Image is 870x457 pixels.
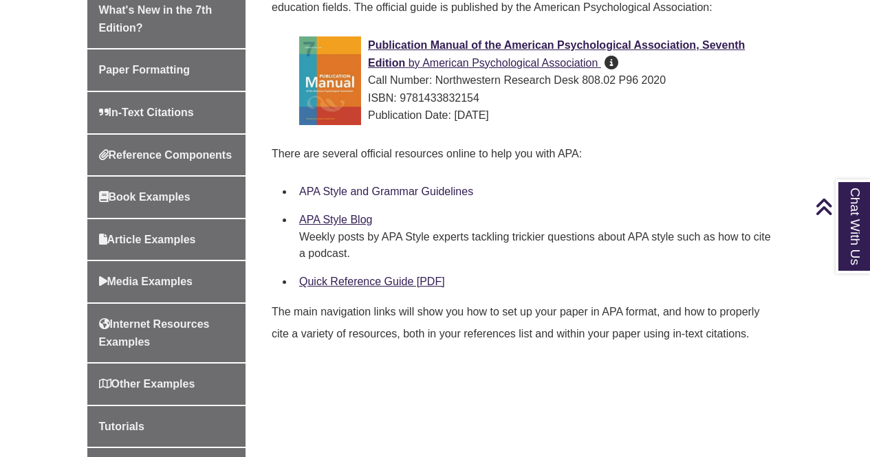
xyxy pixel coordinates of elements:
[99,4,213,34] span: What's New in the 7th Edition?
[87,177,246,218] a: Book Examples
[99,107,194,118] span: In-Text Citations
[299,214,372,225] a: APA Style Blog
[299,107,772,124] div: Publication Date: [DATE]
[87,49,246,91] a: Paper Formatting
[99,191,191,203] span: Book Examples
[368,39,745,69] span: Publication Manual of the American Psychological Association, Seventh Edition
[99,234,196,245] span: Article Examples
[99,149,232,161] span: Reference Components
[87,304,246,362] a: Internet Resources Examples
[99,421,144,432] span: Tutorials
[299,89,772,107] div: ISBN: 9781433832154
[272,296,778,350] p: The main navigation links will show you how to set up your paper in APA format, and how to proper...
[99,318,210,348] span: Internet Resources Examples
[87,219,246,260] a: Article Examples
[87,135,246,176] a: Reference Components
[299,276,445,287] a: Quick Reference Guide [PDF]
[87,364,246,405] a: Other Examples
[299,71,772,89] div: Call Number: Northwestern Research Desk 808.02 P96 2020
[299,186,473,197] a: APA Style and Grammar Guidelines
[87,406,246,447] a: Tutorials
[99,64,190,76] span: Paper Formatting
[272,137,778,170] p: There are several official resources online to help you with APA:
[99,378,195,390] span: Other Examples
[87,261,246,302] a: Media Examples
[409,57,420,69] span: by
[368,39,745,69] a: Publication Manual of the American Psychological Association, Seventh Edition by American Psychol...
[99,276,193,287] span: Media Examples
[422,57,598,69] span: American Psychological Association
[815,197,867,216] a: Back to Top
[299,229,772,262] div: Weekly posts by APA Style experts tackling trickier questions about APA style such as how to cite...
[87,92,246,133] a: In-Text Citations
